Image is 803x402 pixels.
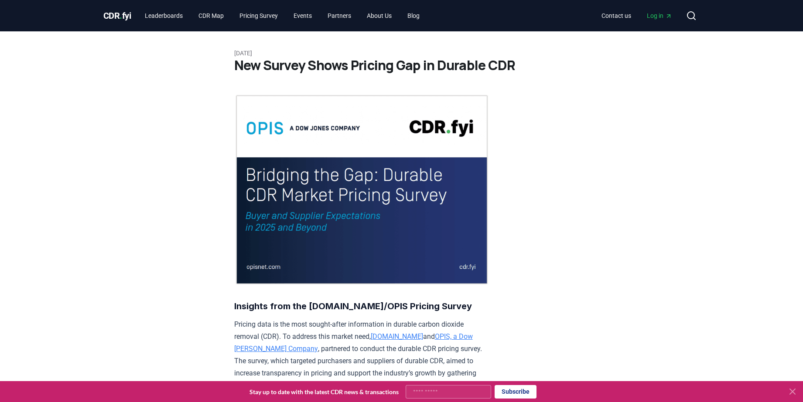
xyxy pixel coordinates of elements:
[232,8,285,24] a: Pricing Survey
[103,10,131,22] a: CDR.fyi
[191,8,231,24] a: CDR Map
[595,8,638,24] a: Contact us
[647,11,672,20] span: Log in
[360,8,399,24] a: About Us
[234,57,569,73] h1: New Survey Shows Pricing Gap in Durable CDR
[595,8,679,24] nav: Main
[103,10,131,21] span: CDR fyi
[138,8,190,24] a: Leaderboards
[234,94,489,285] img: blog post image
[234,318,489,392] p: Pricing data is the most sought-after information in durable carbon dioxide removal (CDR). To add...
[120,10,122,21] span: .
[287,8,319,24] a: Events
[138,8,427,24] nav: Main
[371,332,423,341] a: [DOMAIN_NAME]
[234,49,569,57] p: [DATE]
[234,301,472,311] strong: Insights from the [DOMAIN_NAME]/OPIS Pricing Survey
[321,8,358,24] a: Partners
[640,8,679,24] a: Log in
[234,332,473,353] a: OPIS, a Dow [PERSON_NAME] Company
[400,8,427,24] a: Blog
